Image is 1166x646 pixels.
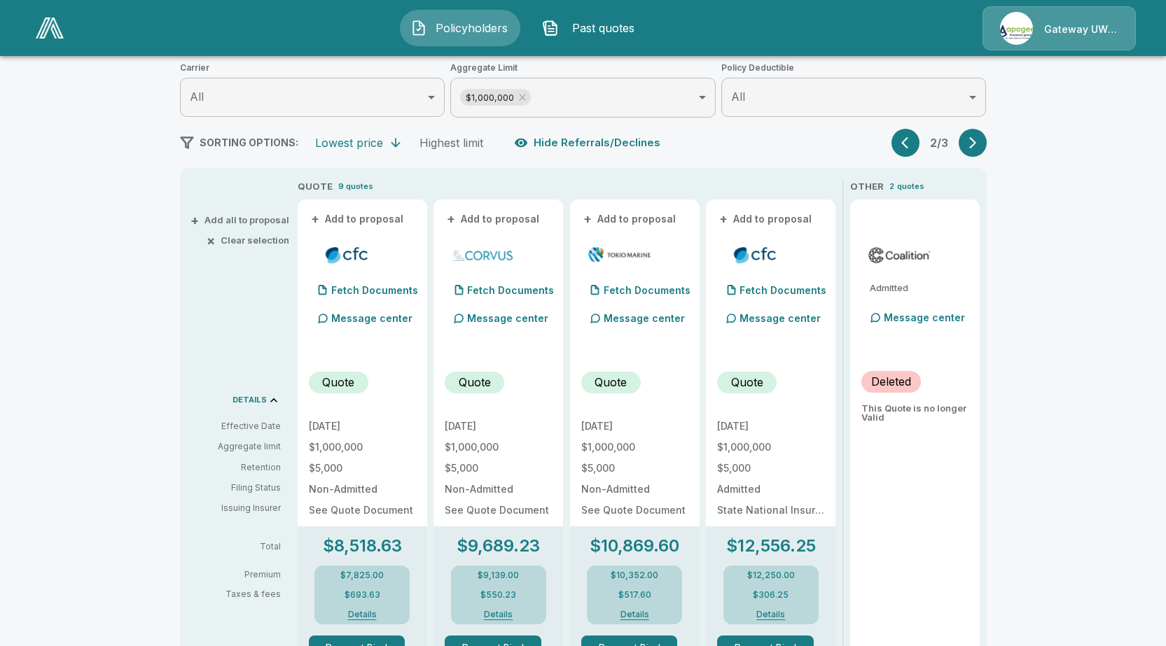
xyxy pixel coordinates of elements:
p: State National Insurance Company Inc. [717,505,824,515]
span: $1,000,000 [460,90,520,106]
img: coalitioncyberadmitted [867,244,932,265]
img: cfccyberadmitted [723,244,788,265]
p: Quote [322,374,354,391]
span: Past quotes [564,20,641,36]
span: All [190,90,204,104]
p: Issuing Insurer [191,502,281,514]
p: Non-Admitted [309,484,416,494]
p: Fetch Documents [331,286,418,295]
p: Admitted [717,484,824,494]
p: OTHER [850,180,884,194]
p: $5,000 [581,463,688,473]
p: QUOTE [298,180,333,194]
p: quotes [897,181,924,192]
p: Retention [191,461,281,474]
button: Policyholders IconPolicyholders [400,10,520,46]
p: Premium [191,570,292,579]
span: Policyholders [433,20,510,36]
p: Taxes & fees [191,590,292,598]
p: $517.60 [618,591,651,599]
p: Fetch Documents [467,286,554,295]
button: Details [743,610,799,619]
button: +Add to proposal [581,211,679,227]
span: Policy Deductible [721,61,987,75]
span: SORTING OPTIONS: [200,136,298,148]
span: + [311,214,319,224]
span: All [731,90,745,104]
button: Details [471,610,527,619]
p: $1,000,000 [445,442,552,452]
p: Quote [459,374,491,391]
p: $12,250.00 [747,571,795,580]
p: DETAILS [232,396,267,404]
p: [DATE] [581,421,688,431]
p: [DATE] [309,421,416,431]
img: Policyholders Icon [410,20,427,36]
p: [DATE] [717,421,824,431]
span: + [190,216,199,225]
p: Message center [884,310,965,325]
p: Admitted [870,283,969,293]
p: Message center [467,311,548,325]
p: $1,000,000 [581,442,688,452]
button: ×Clear selection [209,236,289,245]
p: $5,000 [445,463,552,473]
button: Hide Referrals/Declines [511,129,666,156]
p: Deleted [871,373,911,390]
button: +Add to proposal [309,211,407,227]
p: $5,000 [717,463,824,473]
p: $1,000,000 [717,442,824,452]
span: × [207,236,215,245]
p: $12,556.25 [726,538,816,554]
p: $7,825.00 [340,571,384,580]
button: +Add all to proposal [193,216,289,225]
p: Filing Status [191,482,281,494]
p: Non-Admitted [445,484,552,494]
img: tmhcccyber [587,244,652,265]
p: $9,139.00 [478,571,519,580]
p: $693.63 [345,591,380,599]
button: +Add to proposal [445,211,543,227]
p: $550.23 [480,591,516,599]
p: Message center [331,311,412,325]
button: Details [606,610,662,619]
p: $10,352.00 [611,571,658,580]
p: $1,000,000 [309,442,416,452]
p: Fetch Documents [604,286,690,295]
p: Fetch Documents [740,286,826,295]
p: Quote [595,374,627,391]
span: + [447,214,455,224]
div: Highest limit [419,136,483,150]
p: Effective Date [191,420,281,433]
button: +Add to proposal [717,211,815,227]
span: + [719,214,728,224]
p: Total [191,542,292,551]
p: Message center [740,311,821,325]
p: $5,000 [309,463,416,473]
p: $9,689.23 [457,538,540,554]
p: 2 [889,181,894,192]
span: Carrier [180,61,445,75]
button: Past quotes IconPast quotes [532,10,652,46]
div: Lowest price [315,136,383,150]
p: Message center [604,311,685,325]
p: $10,869.60 [590,538,679,554]
p: See Quote Document [309,505,416,515]
p: Quote [731,374,763,391]
p: Aggregate limit [191,440,281,453]
p: Non-Admitted [581,484,688,494]
p: See Quote Document [581,505,688,515]
img: Past quotes Icon [542,20,559,36]
p: See Quote Document [445,505,552,515]
span: + [583,214,592,224]
img: corvuscybersurplus [450,244,515,265]
button: Details [334,610,390,619]
p: $306.25 [753,591,789,599]
p: 2 / 3 [925,137,953,148]
div: $1,000,000 [460,89,531,106]
p: $8,518.63 [323,538,402,554]
p: This Quote is no longer Valid [861,404,969,422]
p: [DATE] [445,421,552,431]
